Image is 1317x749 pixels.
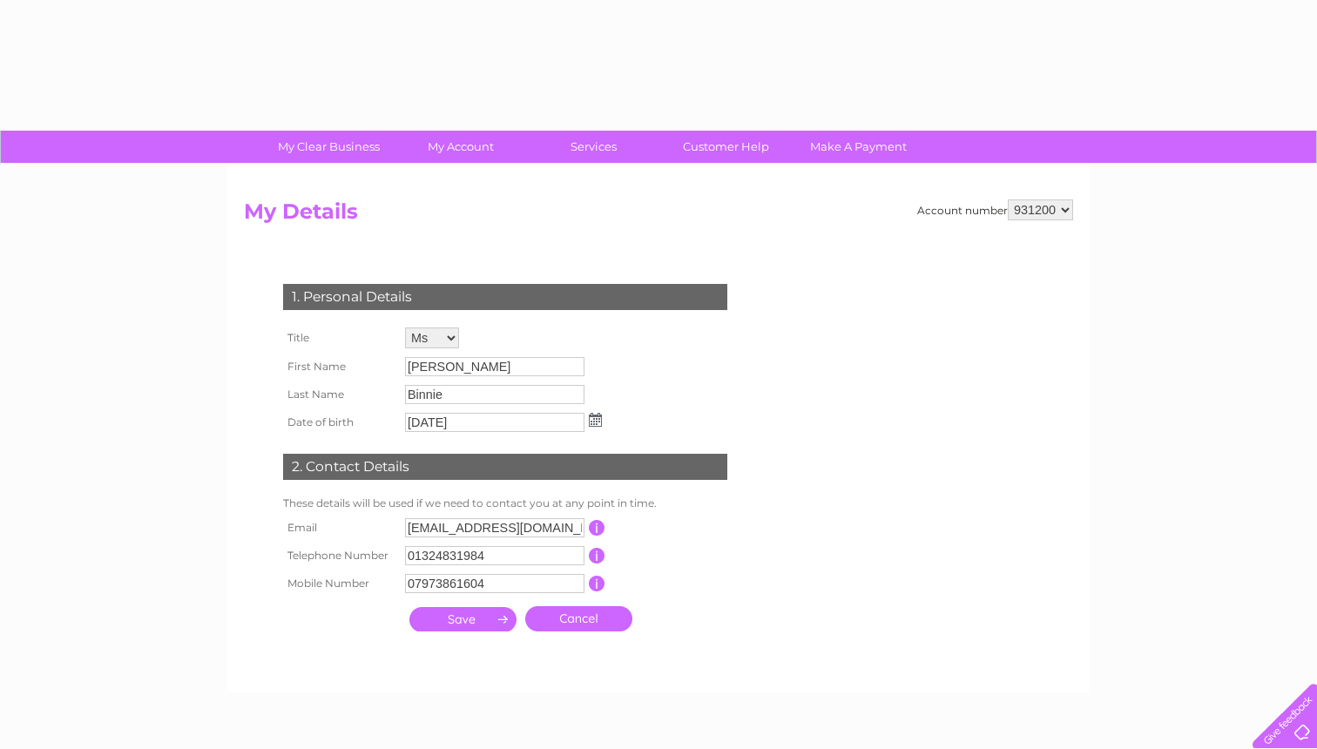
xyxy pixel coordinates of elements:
[279,381,401,408] th: Last Name
[279,493,732,514] td: These details will be used if we need to contact you at any point in time.
[917,199,1073,220] div: Account number
[283,454,727,480] div: 2. Contact Details
[244,199,1073,233] h2: My Details
[589,413,602,427] img: ...
[279,514,401,542] th: Email
[589,576,605,591] input: Information
[654,131,798,163] a: Customer Help
[787,131,930,163] a: Make A Payment
[389,131,533,163] a: My Account
[279,323,401,353] th: Title
[409,607,517,631] input: Submit
[589,520,605,536] input: Information
[525,606,632,631] a: Cancel
[279,353,401,381] th: First Name
[283,284,727,310] div: 1. Personal Details
[522,131,665,163] a: Services
[279,570,401,597] th: Mobile Number
[279,542,401,570] th: Telephone Number
[589,548,605,563] input: Information
[257,131,401,163] a: My Clear Business
[279,408,401,436] th: Date of birth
